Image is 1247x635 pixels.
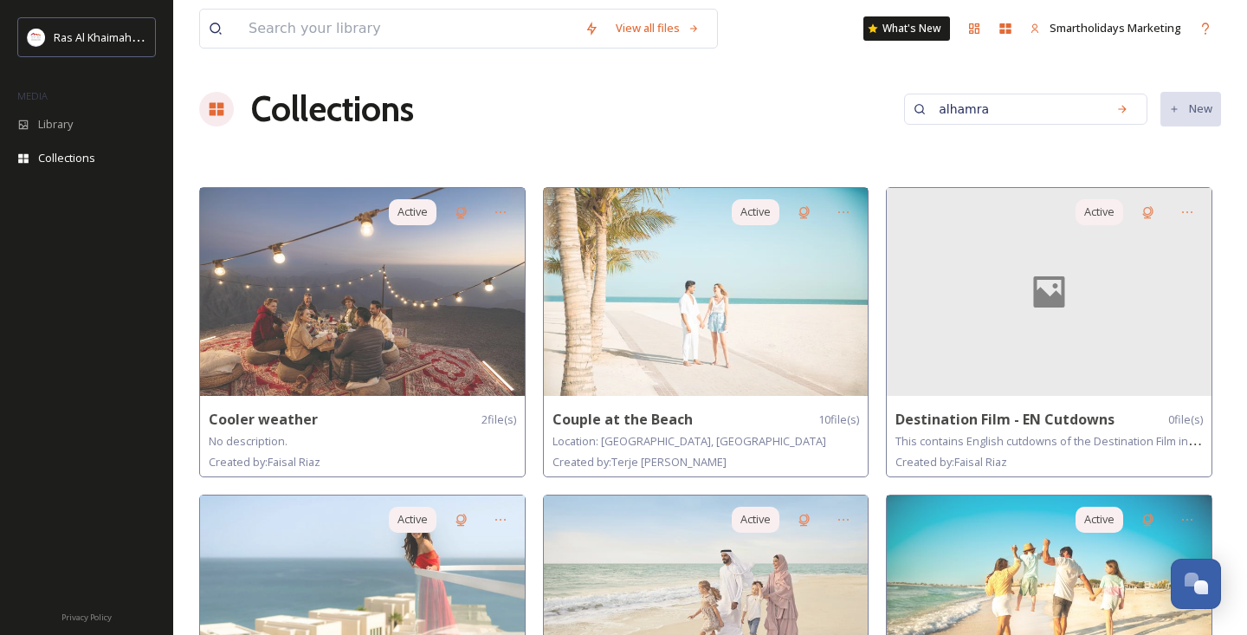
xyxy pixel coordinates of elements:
input: Search your library [240,10,576,48]
img: Logo_RAKTDA_RGB-01.png [28,29,45,46]
strong: Cooler weather [209,410,318,429]
input: Search [930,92,1098,126]
span: Created by: Faisal Riaz [209,454,320,470]
span: Active [740,204,771,220]
span: Created by: Terje [PERSON_NAME] [552,454,727,470]
span: No description. [209,433,288,449]
span: Active [397,511,428,528]
span: Created by: Faisal Riaz [895,454,1007,470]
span: 0 file(s) [1168,411,1203,428]
img: 7e8a814c-968e-46a8-ba33-ea04b7243a5d.jpg [544,188,869,396]
button: New [1160,92,1221,126]
a: Collections [251,83,414,135]
a: Privacy Policy [61,606,112,626]
span: Library [38,116,73,133]
a: View all files [607,11,708,45]
span: Collections [38,150,95,166]
span: Active [1084,204,1115,220]
span: Active [397,204,428,220]
span: Smartholidays Marketing [1050,20,1181,36]
span: Location: [GEOGRAPHIC_DATA], [GEOGRAPHIC_DATA] [552,433,826,449]
span: Active [1084,511,1115,528]
button: Open Chat [1171,559,1221,609]
span: Active [740,511,771,528]
strong: Couple at the Beach [552,410,693,429]
span: MEDIA [17,89,48,102]
img: 3fee7373-bc30-4870-881d-a1ce1f855b52.jpg [200,188,525,396]
span: 2 file(s) [481,411,516,428]
strong: Destination Film - EN Cutdowns [895,410,1115,429]
span: Privacy Policy [61,612,112,623]
span: Ras Al Khaimah Tourism Development Authority [54,29,299,45]
span: 10 file(s) [818,411,859,428]
a: Smartholidays Marketing [1021,11,1190,45]
a: What's New [863,16,950,41]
